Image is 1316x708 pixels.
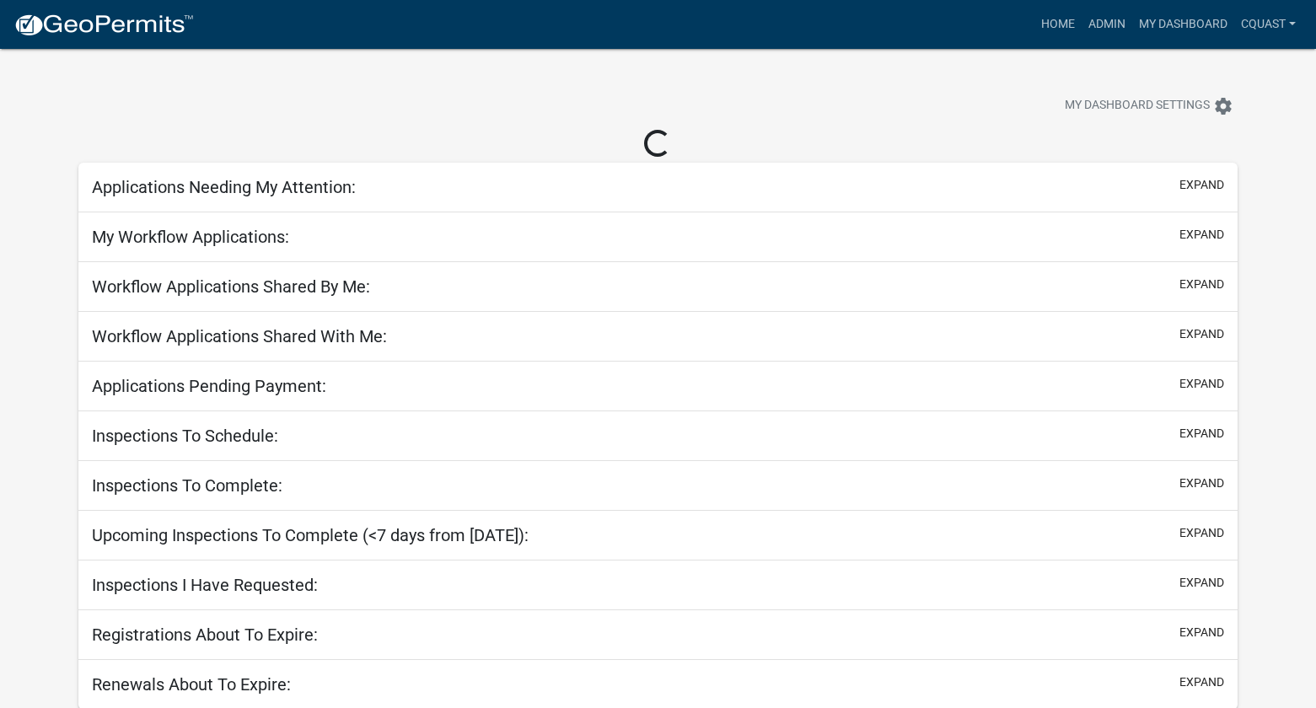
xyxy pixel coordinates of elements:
h5: My Workflow Applications: [92,227,289,247]
h5: Workflow Applications Shared By Me: [92,276,370,297]
button: expand [1179,574,1224,592]
h5: Upcoming Inspections To Complete (<7 days from [DATE]): [92,525,529,545]
button: expand [1179,673,1224,691]
h5: Inspections To Schedule: [92,426,278,446]
span: My Dashboard Settings [1065,96,1210,116]
button: expand [1179,276,1224,293]
h5: Inspections I Have Requested: [92,575,318,595]
button: expand [1179,475,1224,492]
button: expand [1179,624,1224,641]
h5: Renewals About To Expire: [92,674,291,695]
button: expand [1179,325,1224,343]
h5: Inspections To Complete: [92,475,282,496]
h5: Applications Needing My Attention: [92,177,356,197]
button: expand [1179,176,1224,194]
h5: Registrations About To Expire: [92,625,318,645]
button: expand [1179,524,1224,542]
a: My Dashboard [1132,8,1234,40]
button: My Dashboard Settingssettings [1051,89,1247,122]
button: expand [1179,226,1224,244]
h5: Workflow Applications Shared With Me: [92,326,387,346]
a: cquast [1234,8,1303,40]
a: Admin [1082,8,1132,40]
button: expand [1179,425,1224,442]
button: expand [1179,375,1224,393]
i: settings [1213,96,1233,116]
h5: Applications Pending Payment: [92,376,326,396]
a: Home [1034,8,1082,40]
